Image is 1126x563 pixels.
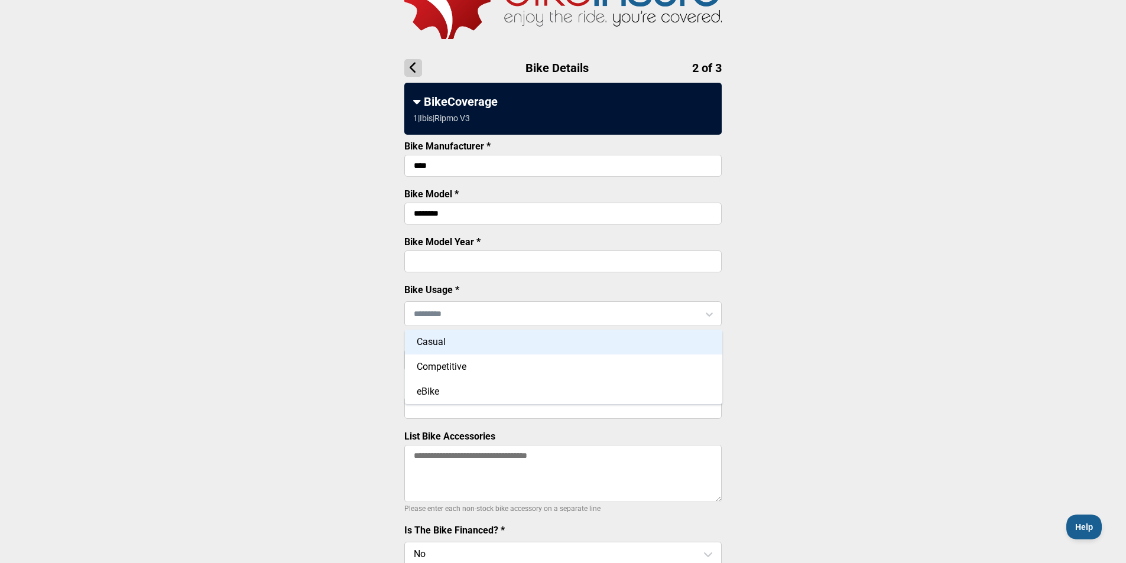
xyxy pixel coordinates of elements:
[404,335,497,346] label: Bike Purchase Price *
[404,59,722,77] h1: Bike Details
[405,330,722,354] div: Casual
[405,354,722,379] div: Competitive
[404,188,459,200] label: Bike Model *
[404,141,491,152] label: Bike Manufacturer *
[404,383,487,394] label: Bike Serial Number
[404,525,505,536] label: Is The Bike Financed? *
[404,284,459,295] label: Bike Usage *
[405,379,722,404] div: eBike
[404,236,481,248] label: Bike Model Year *
[404,502,722,516] p: Please enter each non-stock bike accessory on a separate line
[413,95,713,109] div: BikeCoverage
[692,61,722,75] span: 2 of 3
[404,431,495,442] label: List Bike Accessories
[413,113,470,123] div: 1 | Ibis | Ripmo V3
[1066,515,1102,539] iframe: Toggle Customer Support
